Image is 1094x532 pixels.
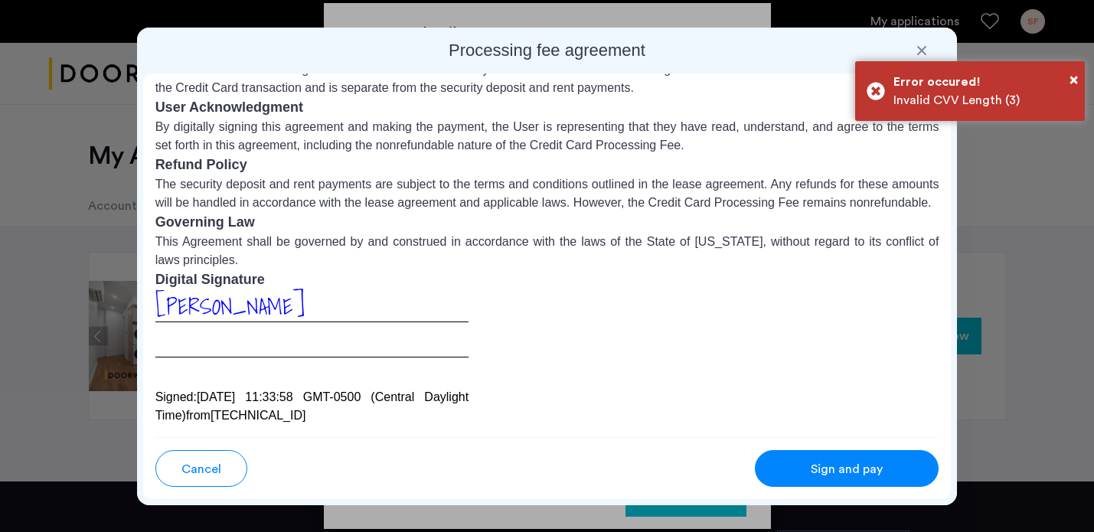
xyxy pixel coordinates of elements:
h2: Processing fee agreement [143,40,952,61]
span: Sign and pay [811,460,883,478]
button: button [755,450,939,487]
p: The Credit Card Processing Fee is nonrefundable under any circumstances. This fee is charged to c... [155,60,939,97]
p: By digitally signing this agreement and making the payment, the User is representing that they ha... [155,118,939,155]
div: Signed: from [155,388,469,425]
span: [PERSON_NAME] [155,289,305,324]
button: button [155,450,247,487]
h3: Governing Law [155,212,939,233]
h3: User Acknowledgment [155,97,939,118]
div: Invalid CVV Length (3) [893,91,1073,109]
span: Cancel [181,460,221,478]
button: Close [1070,68,1078,91]
p: This Agreement shall be governed by and construed in accordance with the laws of the State of [US... [155,233,939,269]
span: [TECHNICAL_ID] [211,409,305,422]
h3: Digital Signature [155,269,939,290]
span: [DATE] 11:33:58 GMT-0500 (Central Daylight Time) [155,390,469,422]
h3: Refund Policy [155,155,939,175]
div: Error occured! [893,73,1073,91]
span: × [1070,72,1078,87]
p: The security deposit and rent payments are subject to the terms and conditions outlined in the le... [155,175,939,212]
